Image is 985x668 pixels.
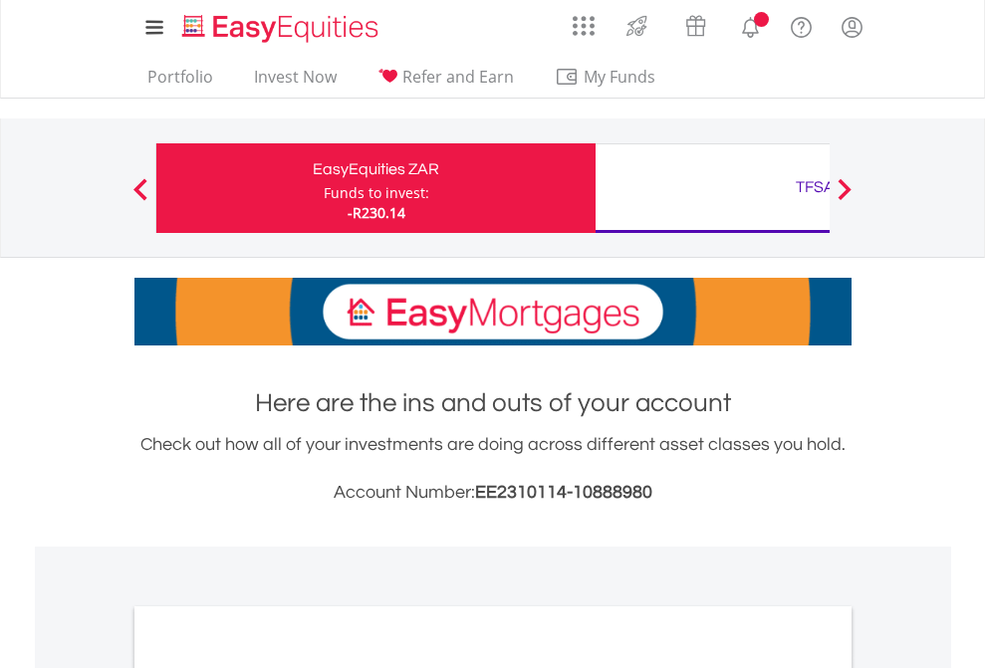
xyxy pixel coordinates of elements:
img: thrive-v2.svg [620,10,653,42]
a: Vouchers [666,5,725,42]
a: Refer and Earn [369,67,522,98]
a: Invest Now [246,67,345,98]
a: Portfolio [139,67,221,98]
span: Refer and Earn [402,66,514,88]
h3: Account Number: [134,479,852,507]
div: EasyEquities ZAR [168,155,584,183]
button: Previous [121,188,160,208]
div: Check out how all of your investments are doing across different asset classes you hold. [134,431,852,507]
h1: Here are the ins and outs of your account [134,385,852,421]
a: My Profile [827,5,877,49]
a: FAQ's and Support [776,5,827,45]
img: vouchers-v2.svg [679,10,712,42]
span: -R230.14 [348,203,405,222]
img: grid-menu-icon.svg [573,15,595,37]
a: AppsGrid [560,5,608,37]
span: My Funds [555,64,685,90]
button: Next [825,188,864,208]
a: Notifications [725,5,776,45]
a: Home page [174,5,386,45]
img: EasyEquities_Logo.png [178,12,386,45]
img: EasyMortage Promotion Banner [134,278,852,345]
div: Funds to invest: [324,183,429,203]
span: EE2310114-10888980 [475,483,652,502]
